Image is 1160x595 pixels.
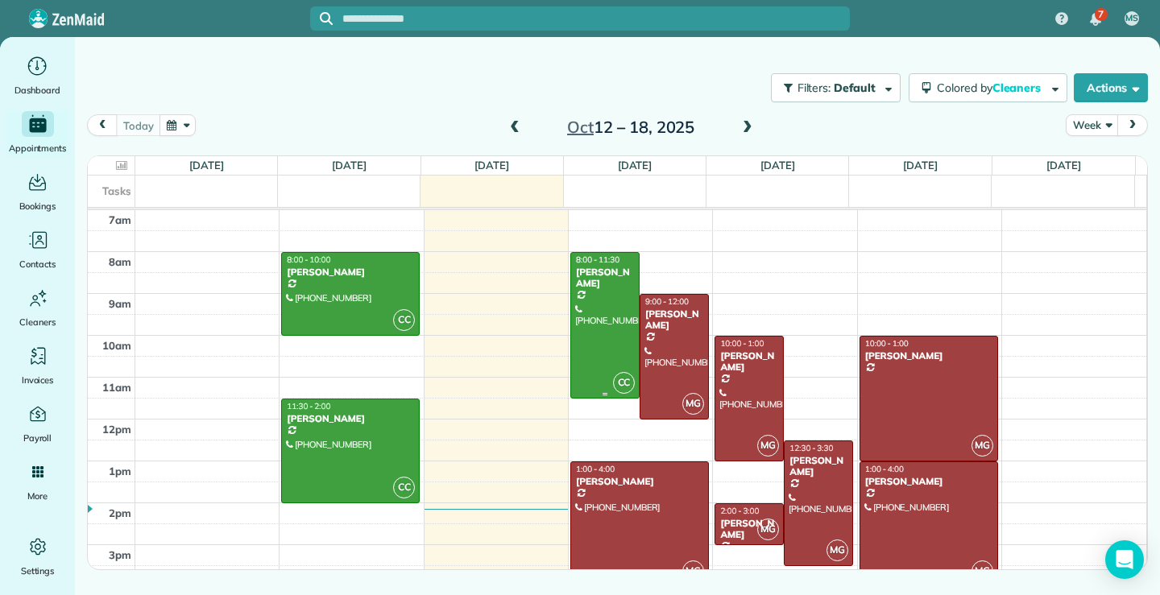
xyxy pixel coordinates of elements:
[1074,73,1148,102] button: Actions
[23,430,52,446] span: Payroll
[576,254,619,265] span: 8:00 - 11:30
[720,506,759,516] span: 2:00 - 3:00
[393,309,415,331] span: CC
[332,159,367,171] a: [DATE]
[6,343,68,388] a: Invoices
[864,350,993,362] div: [PERSON_NAME]
[6,169,68,214] a: Bookings
[613,372,635,394] span: CC
[763,73,901,102] a: Filters: Default
[645,296,689,307] span: 9:00 - 12:00
[864,476,993,487] div: [PERSON_NAME]
[971,560,993,582] span: MG
[109,255,131,268] span: 8am
[903,159,938,171] a: [DATE]
[971,435,993,457] span: MG
[286,267,415,278] div: [PERSON_NAME]
[575,476,704,487] div: [PERSON_NAME]
[797,81,831,95] span: Filters:
[102,381,131,394] span: 11am
[567,117,594,137] span: Oct
[19,256,56,272] span: Contacts
[789,455,848,478] div: [PERSON_NAME]
[6,111,68,156] a: Appointments
[109,297,131,310] span: 9am
[575,267,635,290] div: [PERSON_NAME]
[6,534,68,579] a: Settings
[393,477,415,498] span: CC
[310,12,333,25] button: Focus search
[189,159,224,171] a: [DATE]
[22,372,54,388] span: Invoices
[6,53,68,98] a: Dashboard
[6,401,68,446] a: Payroll
[109,213,131,226] span: 7am
[719,350,779,374] div: [PERSON_NAME]
[287,401,330,411] span: 11:30 - 2:00
[14,82,60,98] span: Dashboard
[102,423,131,436] span: 12pm
[719,518,779,541] div: [PERSON_NAME]
[682,560,704,582] span: MG
[771,73,901,102] button: Filters: Default
[109,465,131,477] span: 1pm
[757,519,779,540] span: MG
[19,198,56,214] span: Bookings
[474,159,509,171] a: [DATE]
[992,81,1044,95] span: Cleaners
[1098,8,1104,21] span: 7
[720,338,764,349] span: 10:00 - 1:00
[102,184,131,197] span: Tasks
[320,12,333,25] svg: Focus search
[1046,159,1081,171] a: [DATE]
[116,114,160,136] button: today
[9,140,67,156] span: Appointments
[865,338,909,349] span: 10:00 - 1:00
[644,308,704,332] div: [PERSON_NAME]
[287,254,330,265] span: 8:00 - 10:00
[826,539,848,561] span: MG
[576,464,615,474] span: 1:00 - 4:00
[1125,12,1138,25] span: MS
[865,464,904,474] span: 1:00 - 4:00
[286,413,415,424] div: [PERSON_NAME]
[530,118,731,136] h2: 12 – 18, 2025
[937,81,1046,95] span: Colored by
[6,285,68,330] a: Cleaners
[109,548,131,561] span: 3pm
[757,435,779,457] span: MG
[909,73,1067,102] button: Colored byCleaners
[6,227,68,272] a: Contacts
[109,506,131,519] span: 2pm
[19,314,56,330] span: Cleaners
[760,159,795,171] a: [DATE]
[789,443,833,453] span: 12:30 - 3:30
[1079,2,1112,37] div: 7 unread notifications
[1105,540,1144,579] div: Open Intercom Messenger
[1066,114,1118,136] button: Week
[102,339,131,352] span: 10am
[834,81,876,95] span: Default
[1117,114,1148,136] button: next
[21,563,55,579] span: Settings
[27,488,48,504] span: More
[87,114,118,136] button: prev
[618,159,652,171] a: [DATE]
[682,393,704,415] span: MG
